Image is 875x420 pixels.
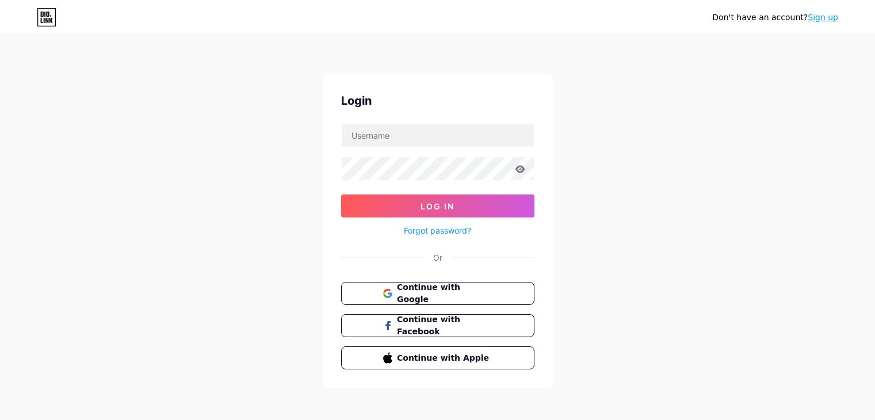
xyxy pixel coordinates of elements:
[808,13,838,22] a: Sign up
[341,194,534,217] button: Log In
[712,12,838,24] div: Don't have an account?
[433,251,442,264] div: Or
[397,352,492,364] span: Continue with Apple
[341,282,534,305] button: Continue with Google
[342,124,534,147] input: Username
[397,281,492,306] span: Continue with Google
[421,201,454,211] span: Log In
[341,92,534,109] div: Login
[341,314,534,337] button: Continue with Facebook
[341,346,534,369] button: Continue with Apple
[404,224,471,236] a: Forgot password?
[397,314,492,338] span: Continue with Facebook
